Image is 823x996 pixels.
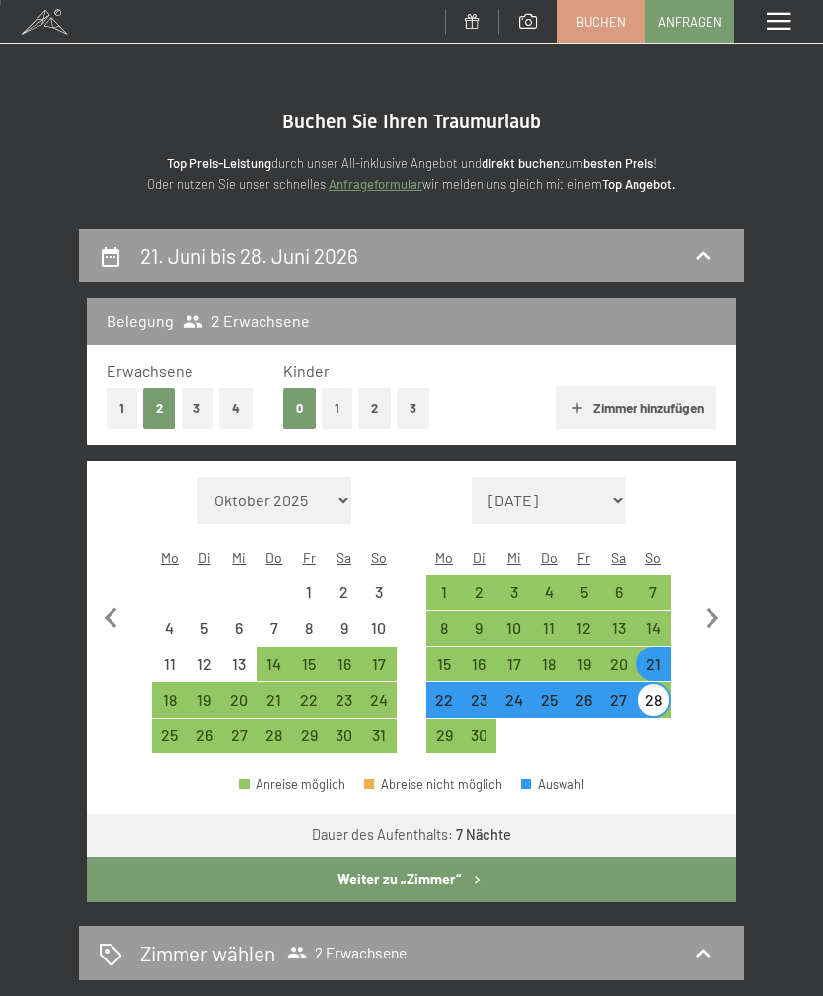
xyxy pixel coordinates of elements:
[636,611,671,646] div: Sun Jun 14 2026
[636,682,671,717] div: Anreise möglich
[462,611,496,646] div: Anreise möglich
[462,575,496,609] div: Tue Jun 02 2026
[222,647,257,681] div: Wed May 13 2026
[282,110,541,133] span: Buchen Sie Ihren Traumurlaub
[79,153,744,194] p: durch unser All-inklusive Angebot und zum ! Oder nutzen Sie unser schnelles wir melden uns gleich...
[426,682,461,717] div: Anreise möglich
[292,647,327,681] div: Fri May 15 2026
[363,692,394,723] div: 24
[257,647,291,681] div: Thu May 14 2026
[327,611,361,646] div: Anreise nicht möglich
[496,611,531,646] div: Anreise möglich
[361,682,396,717] div: Sun May 24 2026
[232,549,246,566] abbr: Mittwoch
[558,1,644,42] a: Buchen
[658,13,722,31] span: Anfragen
[531,682,565,717] div: Thu Jun 25 2026
[188,656,219,687] div: 12
[456,826,511,843] b: 7 Nächte
[568,692,599,723] div: 26
[257,682,291,717] div: Anreise möglich
[329,176,422,192] a: Anfrageformular
[107,388,137,428] button: 1
[531,611,565,646] div: Thu Jun 11 2026
[222,682,257,717] div: Anreise möglich
[327,575,361,609] div: Sat May 02 2026
[531,611,565,646] div: Anreise möglich
[601,575,636,609] div: Anreise möglich
[496,611,531,646] div: Wed Jun 10 2026
[329,656,359,687] div: 16
[152,719,187,753] div: Mon May 25 2026
[91,477,132,754] button: Vorheriger Monat
[636,647,671,681] div: Anreise möglich
[462,647,496,681] div: Tue Jun 16 2026
[507,549,521,566] abbr: Mittwoch
[222,719,257,753] div: Wed May 27 2026
[364,778,502,791] div: Abreise nicht möglich
[531,575,565,609] div: Thu Jun 04 2026
[152,611,187,646] div: Anreise nicht möglich
[222,611,257,646] div: Anreise nicht möglich
[107,310,174,332] h3: Belegung
[496,575,531,609] div: Anreise möglich
[646,1,733,42] a: Anfragen
[462,682,496,717] div: Anreise möglich
[358,388,391,428] button: 2
[601,611,636,646] div: Anreise möglich
[327,647,361,681] div: Sat May 16 2026
[224,692,255,723] div: 20
[636,682,671,717] div: Sun Jun 28 2026
[462,719,496,753] div: Tue Jun 30 2026
[257,611,291,646] div: Thu May 07 2026
[496,647,531,681] div: Anreise möglich
[187,647,221,681] div: Anreise nicht möglich
[183,310,310,332] span: 2 Erwachsene
[283,361,330,380] span: Kinder
[361,611,396,646] div: Sun May 10 2026
[287,943,407,962] span: 2 Erwachsene
[496,575,531,609] div: Wed Jun 03 2026
[187,682,221,717] div: Tue May 19 2026
[154,728,185,758] div: 25
[222,682,257,717] div: Wed May 20 2026
[188,620,219,651] div: 5
[482,155,560,171] strong: direkt buchen
[361,611,396,646] div: Anreise nicht möglich
[140,939,275,967] h2: Zimmer wählen
[292,611,327,646] div: Anreise nicht möglich
[363,656,394,687] div: 17
[498,584,529,615] div: 3
[187,647,221,681] div: Tue May 12 2026
[327,611,361,646] div: Sat May 09 2026
[188,728,219,758] div: 26
[161,549,179,566] abbr: Montag
[361,719,396,753] div: Sun May 31 2026
[566,575,601,609] div: Anreise möglich
[257,611,291,646] div: Anreise nicht möglich
[87,857,736,902] button: Weiter zu „Zimmer“
[602,176,676,192] strong: Top Angebot.
[566,611,601,646] div: Anreise möglich
[568,620,599,651] div: 12
[224,656,255,687] div: 13
[541,549,558,566] abbr: Donnerstag
[222,719,257,753] div: Anreise möglich
[428,656,459,687] div: 15
[198,549,211,566] abbr: Dienstag
[154,656,185,687] div: 11
[292,575,327,609] div: Fri May 01 2026
[259,656,289,687] div: 14
[603,620,634,651] div: 13
[292,682,327,717] div: Anreise möglich
[496,647,531,681] div: Wed Jun 17 2026
[239,778,345,791] div: Anreise möglich
[426,647,461,681] div: Anreise möglich
[363,620,394,651] div: 10
[329,692,359,723] div: 23
[187,719,221,753] div: Tue May 26 2026
[636,575,671,609] div: Anreise möglich
[428,620,459,651] div: 8
[498,656,529,687] div: 17
[531,682,565,717] div: Anreise möglich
